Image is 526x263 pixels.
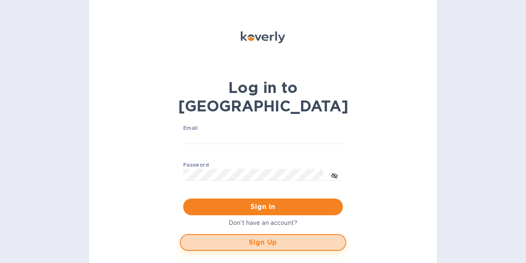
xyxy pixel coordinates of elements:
[190,202,336,212] span: Sign in
[180,219,346,227] p: Don't have an account?
[180,234,346,251] button: Sign Up
[241,31,285,43] img: Koverly
[183,126,198,131] label: Email
[183,162,209,168] label: Password
[187,237,339,248] span: Sign Up
[326,166,343,183] button: toggle password visibility
[183,199,343,215] button: Sign in
[178,78,348,115] b: Log in to [GEOGRAPHIC_DATA]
